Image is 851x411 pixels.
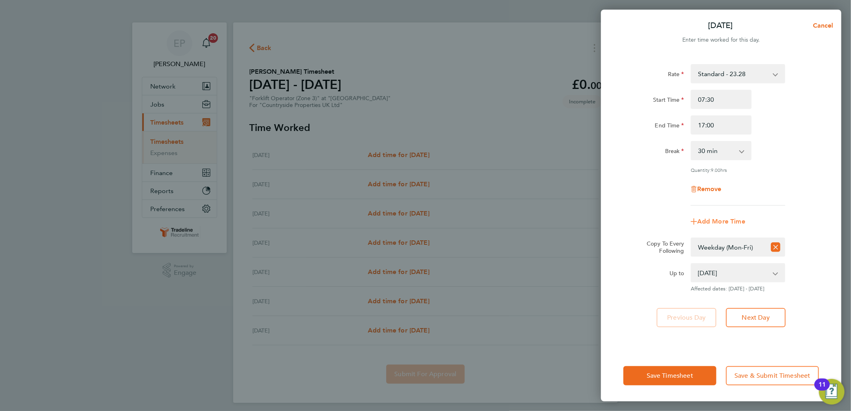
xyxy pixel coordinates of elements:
button: Next Day [726,308,786,327]
label: Start Time [653,96,684,106]
span: 9.00 [711,167,720,173]
button: Add More Time [691,218,745,225]
button: Remove [691,186,722,192]
span: Save & Submit Timesheet [734,372,811,380]
span: Save Timesheet [647,372,693,380]
div: 11 [819,385,826,395]
span: Affected dates: [DATE] - [DATE] [691,286,785,292]
button: Save & Submit Timesheet [726,366,819,385]
span: Cancel [811,22,833,29]
div: Quantity: hrs [691,167,785,173]
label: Break [665,147,684,157]
div: Enter time worked for this day. [601,35,841,45]
input: E.g. 08:00 [691,90,752,109]
label: Up to [670,270,684,279]
span: Remove [697,185,722,193]
label: Rate [668,71,684,80]
label: Copy To Every Following [640,240,684,254]
button: Open Resource Center, 11 new notifications [819,379,845,405]
button: Reset selection [771,238,780,256]
span: Next Day [742,314,770,322]
label: End Time [655,122,684,131]
button: Save Timesheet [623,366,716,385]
p: [DATE] [708,20,733,31]
button: Cancel [800,18,841,34]
span: Add More Time [697,218,745,225]
input: E.g. 18:00 [691,115,752,135]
